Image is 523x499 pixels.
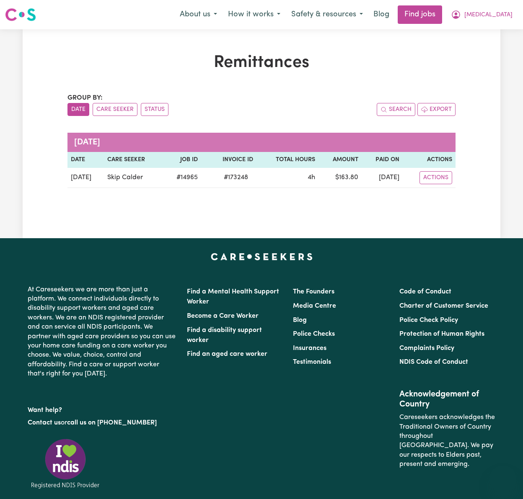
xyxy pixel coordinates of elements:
[67,419,157,426] a: call us on [PHONE_NUMBER]
[211,253,313,260] a: Careseekers home page
[362,152,403,168] th: Paid On
[67,103,89,116] button: sort invoices by date
[187,351,267,358] a: Find an aged care worker
[399,409,495,472] p: Careseekers acknowledges the Traditional Owners of Country throughout [GEOGRAPHIC_DATA]. We pay o...
[417,103,456,116] button: Export
[93,103,137,116] button: sort invoices by care seeker
[163,152,201,168] th: Job ID
[318,152,362,168] th: Amount
[362,168,403,188] td: [DATE]
[464,10,513,20] span: [MEDICAL_DATA]
[28,402,177,415] p: Want help?
[187,327,262,344] a: Find a disability support worker
[399,345,454,352] a: Complaints Policy
[399,331,484,337] a: Protection of Human Rights
[399,288,451,295] a: Code of Conduct
[187,313,259,319] a: Become a Care Worker
[67,152,104,168] th: Date
[223,6,286,23] button: How it works
[67,95,103,101] span: Group by:
[104,168,163,188] td: Skip Calder
[399,303,488,309] a: Charter of Customer Service
[445,6,518,23] button: My Account
[377,103,415,116] button: Search
[293,303,336,309] a: Media Centre
[489,466,516,492] iframe: Button to launch messaging window
[219,172,253,183] span: # 173248
[104,152,163,168] th: Care Seeker
[67,53,456,73] h1: Remittances
[5,5,36,24] a: Careseekers logo
[187,288,279,305] a: Find a Mental Health Support Worker
[201,152,256,168] th: Invoice ID
[399,359,468,365] a: NDIS Code of Conduct
[141,103,168,116] button: sort invoices by paid status
[256,152,318,168] th: Total Hours
[419,171,452,184] button: Actions
[399,317,458,324] a: Police Check Policy
[28,419,61,426] a: Contact us
[67,133,456,152] caption: [DATE]
[399,389,495,409] h2: Acknowledgement of Country
[5,7,36,22] img: Careseekers logo
[403,152,456,168] th: Actions
[286,6,368,23] button: Safety & resources
[318,168,362,188] td: $ 163.80
[398,5,442,24] a: Find jobs
[163,168,201,188] td: # 14965
[308,174,315,181] span: 4 hours
[293,288,334,295] a: The Founders
[293,317,307,324] a: Blog
[293,359,331,365] a: Testimonials
[293,345,326,352] a: Insurances
[28,437,103,490] img: Registered NDIS provider
[368,5,394,24] a: Blog
[174,6,223,23] button: About us
[67,168,104,188] td: [DATE]
[28,415,177,431] p: or
[293,331,335,337] a: Police Checks
[28,282,177,382] p: At Careseekers we are more than just a platform. We connect individuals directly to disability su...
